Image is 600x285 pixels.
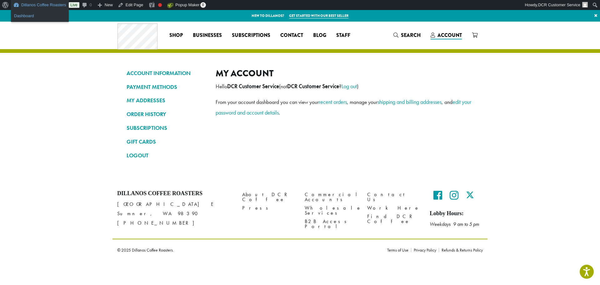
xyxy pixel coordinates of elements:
[69,2,79,8] a: Live
[538,3,580,7] span: DCR Customer Service
[11,10,69,22] ul: Dillanos Coffee Roasters
[331,30,355,40] a: Staff
[377,98,442,105] a: shipping and billing addresses
[411,248,439,252] a: Privacy Policy
[216,68,473,79] h2: My account
[592,10,600,21] a: ×
[305,190,358,204] a: Commercial Accounts
[117,190,233,197] h4: Dillanos Coffee Roasters
[242,190,295,204] a: About DCR Coffee
[242,204,295,212] a: Press
[117,200,233,228] p: [GEOGRAPHIC_DATA] E Sumner, WA 98390 [PHONE_NUMBER]
[289,13,348,18] a: Get started with our best seller
[367,212,420,226] a: Find DCR Coffee
[127,150,206,161] a: LOGOUT
[11,12,69,20] a: Dashboard
[305,217,358,231] a: B2B Access Portal
[127,123,206,133] a: SUBSCRIPTIONS
[193,32,222,39] span: Businesses
[387,248,411,252] a: Terms of Use
[437,32,462,39] span: Account
[367,204,420,212] a: Work Here
[127,68,206,166] nav: Account pages
[127,136,206,147] a: GIFT CARDS
[169,32,183,39] span: Shop
[216,81,473,92] p: Hello (not ? )
[127,109,206,120] a: ORDER HISTORY
[430,210,483,217] h5: Lobby Hours:
[200,2,206,8] span: 0
[287,83,339,90] strong: DCR Customer Service
[401,32,421,39] span: Search
[127,68,206,79] a: ACCOUNT INFORMATION
[227,83,279,90] strong: DCR Customer Service
[117,248,378,252] p: © 2025 Dillanos Coffee Roasters.
[305,204,358,217] a: Wholesale Services
[127,95,206,106] a: MY ADDRESSES
[216,97,473,118] p: From your account dashboard you can view your , manage your , and .
[313,32,326,39] span: Blog
[342,83,357,90] a: Log out
[158,3,162,7] div: Focus keyphrase not set
[319,98,347,105] a: recent orders
[388,30,426,40] a: Search
[367,190,420,204] a: Contact Us
[439,248,483,252] a: Refunds & Returns Policy
[336,32,350,39] span: Staff
[232,32,270,39] span: Subscriptions
[127,82,206,92] a: PAYMENT METHODS
[164,30,188,40] a: Shop
[280,32,303,39] span: Contact
[430,221,479,227] em: Weekdays 9 am to 5 pm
